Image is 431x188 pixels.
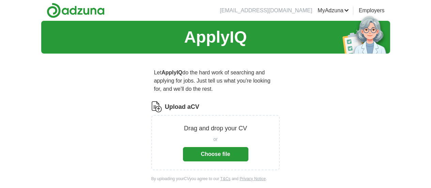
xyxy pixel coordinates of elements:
[184,124,247,133] p: Drag and drop your CV
[151,66,280,96] p: Let do the hard work of searching and applying for jobs. Just tell us what you're looking for, an...
[318,6,349,15] a: MyAdzuna
[151,176,280,182] div: By uploading your CV you agree to our and .
[151,101,162,112] img: CV Icon
[220,176,231,181] a: T&Cs
[161,70,182,75] strong: ApplyIQ
[47,3,105,18] img: Adzuna logo
[220,6,312,15] li: [EMAIL_ADDRESS][DOMAIN_NAME]
[359,6,385,15] a: Employers
[240,176,266,181] a: Privacy Notice
[183,147,248,161] button: Choose file
[213,136,217,143] span: or
[165,102,199,112] label: Upload a CV
[184,25,247,49] h1: ApplyIQ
